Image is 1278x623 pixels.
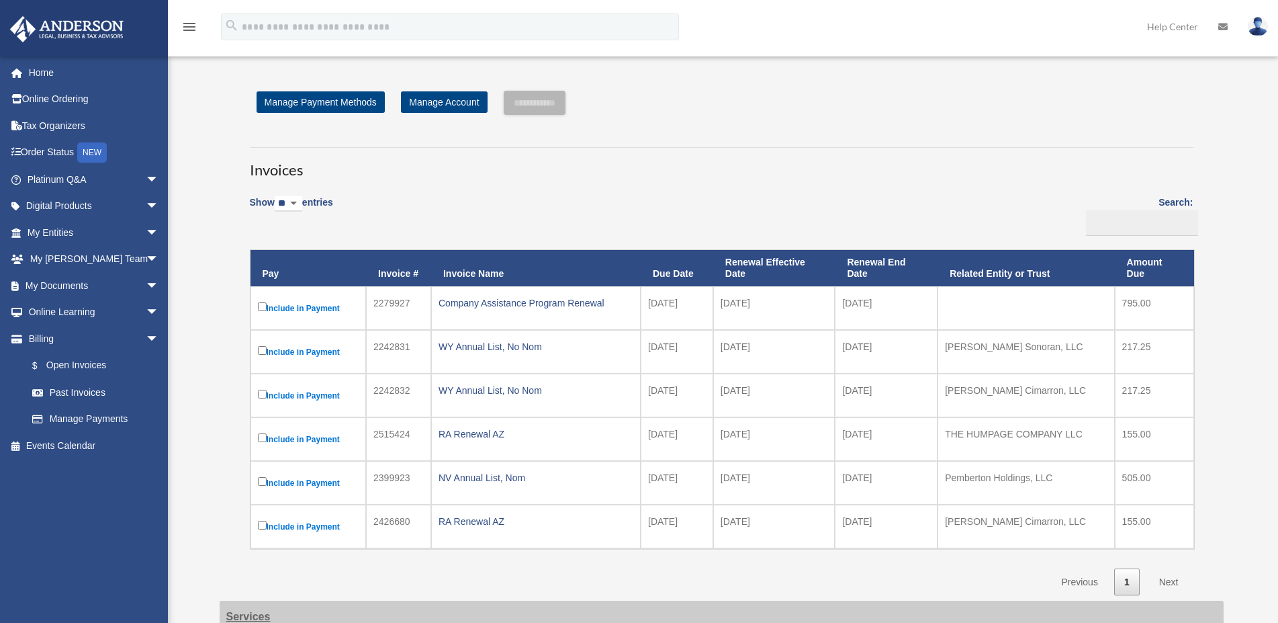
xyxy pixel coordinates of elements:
[258,474,359,491] label: Include in Payment
[258,302,267,311] input: Include in Payment
[713,417,835,461] td: [DATE]
[9,272,179,299] a: My Documentsarrow_drop_down
[146,193,173,220] span: arrow_drop_down
[9,193,179,220] a: Digital Productsarrow_drop_down
[835,374,938,417] td: [DATE]
[713,461,835,505] td: [DATE]
[9,299,179,326] a: Online Learningarrow_drop_down
[1149,569,1189,596] a: Next
[641,250,713,286] th: Due Date: activate to sort column ascending
[19,406,173,433] a: Manage Payments
[1115,330,1194,374] td: 217.25
[835,286,938,330] td: [DATE]
[366,374,431,417] td: 2242832
[9,166,179,193] a: Platinum Q&Aarrow_drop_down
[439,337,633,356] div: WY Annual List, No Nom
[275,196,302,212] select: Showentries
[1114,569,1140,596] a: 1
[835,461,938,505] td: [DATE]
[1081,194,1193,236] label: Search:
[1248,17,1268,36] img: User Pic
[835,250,938,286] th: Renewal End Date: activate to sort column ascending
[835,330,938,374] td: [DATE]
[938,250,1114,286] th: Related Entity or Trust: activate to sort column ascending
[366,505,431,548] td: 2426680
[938,374,1114,417] td: [PERSON_NAME] Cimarron, LLC
[439,512,633,531] div: RA Renewal AZ
[9,59,179,86] a: Home
[641,417,713,461] td: [DATE]
[40,358,46,374] span: $
[250,250,367,286] th: Pay: activate to sort column descending
[6,16,128,42] img: Anderson Advisors Platinum Portal
[258,300,359,317] label: Include in Payment
[19,379,173,406] a: Past Invoices
[258,518,359,535] label: Include in Payment
[146,219,173,247] span: arrow_drop_down
[224,18,239,33] i: search
[439,425,633,444] div: RA Renewal AZ
[9,432,179,459] a: Events Calendar
[146,299,173,327] span: arrow_drop_down
[439,294,633,313] div: Company Assistance Program Renewal
[1115,374,1194,417] td: 217.25
[439,381,633,400] div: WY Annual List, No Nom
[401,91,487,113] a: Manage Account
[257,91,385,113] a: Manage Payment Methods
[250,194,333,225] label: Show entries
[258,387,359,404] label: Include in Payment
[258,433,267,442] input: Include in Payment
[641,286,713,330] td: [DATE]
[366,286,431,330] td: 2279927
[713,374,835,417] td: [DATE]
[19,352,166,380] a: $Open Invoices
[77,142,107,163] div: NEW
[366,417,431,461] td: 2515424
[146,272,173,300] span: arrow_drop_down
[1115,505,1194,548] td: 155.00
[641,461,713,505] td: [DATE]
[250,147,1193,181] h3: Invoices
[431,250,641,286] th: Invoice Name: activate to sort column ascending
[641,330,713,374] td: [DATE]
[1086,210,1198,236] input: Search:
[938,330,1114,374] td: [PERSON_NAME] Sonoran, LLC
[181,19,197,35] i: menu
[258,390,267,399] input: Include in Payment
[713,250,835,286] th: Renewal Effective Date: activate to sort column ascending
[366,330,431,374] td: 2242831
[713,286,835,330] td: [DATE]
[1115,461,1194,505] td: 505.00
[258,346,267,355] input: Include in Payment
[641,374,713,417] td: [DATE]
[9,112,179,139] a: Tax Organizers
[713,330,835,374] td: [DATE]
[1115,286,1194,330] td: 795.00
[258,477,267,486] input: Include in Payment
[366,461,431,505] td: 2399923
[146,325,173,353] span: arrow_drop_down
[835,417,938,461] td: [DATE]
[938,417,1114,461] td: THE HUMPAGE COMPANY LLC
[146,246,173,274] span: arrow_drop_down
[9,246,179,273] a: My [PERSON_NAME] Teamarrow_drop_down
[938,461,1114,505] td: Pemberton Holdings, LLC
[1051,569,1107,596] a: Previous
[938,505,1114,548] td: [PERSON_NAME] Cimarron, LLC
[9,86,179,113] a: Online Ordering
[1115,250,1194,286] th: Amount Due: activate to sort column ascending
[226,611,271,622] strong: Services
[146,166,173,194] span: arrow_drop_down
[258,343,359,360] label: Include in Payment
[9,325,173,352] a: Billingarrow_drop_down
[9,139,179,167] a: Order StatusNEW
[366,250,431,286] th: Invoice #: activate to sort column ascending
[641,505,713,548] td: [DATE]
[258,431,359,448] label: Include in Payment
[439,468,633,487] div: NV Annual List, Nom
[258,521,267,530] input: Include in Payment
[1115,417,1194,461] td: 155.00
[835,505,938,548] td: [DATE]
[181,24,197,35] a: menu
[9,219,179,246] a: My Entitiesarrow_drop_down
